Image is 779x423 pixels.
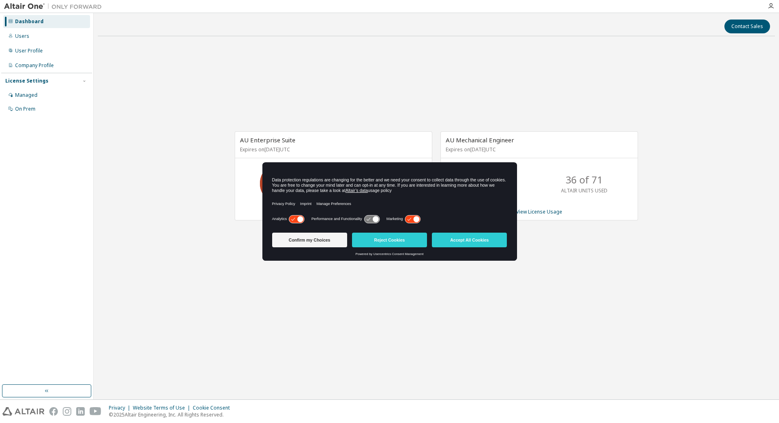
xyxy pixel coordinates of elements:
p: Expires on [DATE] UTC [240,146,425,153]
img: instagram.svg [63,407,71,416]
span: AU Mechanical Engineer [446,136,514,144]
div: Company Profile [15,62,54,69]
p: ALTAIR UNITS USED [561,187,607,194]
div: Cookie Consent [193,405,235,411]
p: © 2025 Altair Engineering, Inc. All Rights Reserved. [109,411,235,418]
div: License Settings [5,78,48,84]
p: 36 of 71 [566,173,603,187]
img: altair_logo.svg [2,407,44,416]
img: facebook.svg [49,407,58,416]
a: View License Usage [516,208,562,215]
p: Expires on [DATE] UTC [446,146,631,153]
div: Dashboard [15,18,44,25]
button: Contact Sales [724,20,770,33]
div: On Prem [15,106,35,112]
img: Altair One [4,2,106,11]
img: youtube.svg [90,407,101,416]
div: User Profile [15,48,43,54]
div: Managed [15,92,37,98]
span: AU Enterprise Suite [240,136,295,144]
div: Users [15,33,29,39]
div: Privacy [109,405,133,411]
div: Website Terms of Use [133,405,193,411]
img: linkedin.svg [76,407,85,416]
